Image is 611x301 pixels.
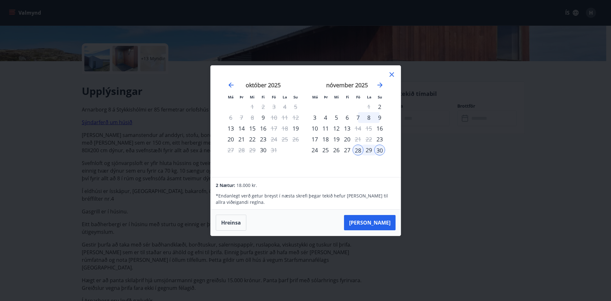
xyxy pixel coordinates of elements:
[258,112,269,123] div: Aðeins innritun í boði
[247,134,258,145] div: 22
[225,134,236,145] td: Choose mánudagur, 20. október 2025 as your check-in date. It’s available.
[353,145,363,155] td: Selected as start date. föstudagur, 28. nóvember 2025
[236,123,247,134] div: 14
[216,215,246,231] button: Hreinsa
[374,145,385,155] td: Selected as end date. sunnudagur, 30. nóvember 2025
[309,123,320,134] td: Choose mánudagur, 10. nóvember 2025 as your check-in date. It’s available.
[363,101,374,112] td: Not available. laugardagur, 1. nóvember 2025
[374,134,385,145] td: Choose sunnudagur, 23. nóvember 2025 as your check-in date. It’s available.
[225,123,236,134] div: Aðeins innritun í boði
[363,112,374,123] div: 8
[342,145,353,155] div: 27
[269,123,279,134] td: Choose föstudagur, 17. október 2025 as your check-in date. It’s available.
[342,112,353,123] div: 6
[374,101,385,112] div: Aðeins innritun í boði
[290,123,301,134] div: Aðeins innritun í boði
[236,145,247,155] td: Not available. þriðjudagur, 28. október 2025
[363,112,374,123] td: Choose laugardagur, 8. nóvember 2025 as your check-in date. It’s available.
[342,134,353,145] div: 20
[342,123,353,134] div: 13
[309,134,320,145] td: Choose mánudagur, 17. nóvember 2025 as your check-in date. It’s available.
[236,123,247,134] td: Choose þriðjudagur, 14. október 2025 as your check-in date. It’s available.
[225,134,236,145] div: 20
[218,73,393,169] div: Calendar
[331,134,342,145] td: Choose miðvikudagur, 19. nóvember 2025 as your check-in date. It’s available.
[342,134,353,145] td: Choose fimmtudagur, 20. nóvember 2025 as your check-in date. It’s available.
[331,134,342,145] div: 19
[258,112,269,123] td: Choose fimmtudagur, 9. október 2025 as your check-in date. It’s available.
[269,101,279,112] td: Not available. föstudagur, 3. október 2025
[250,95,255,99] small: Mi
[290,123,301,134] td: Choose sunnudagur, 19. október 2025 as your check-in date. It’s available.
[216,193,395,205] p: * Endanlegt verð getur breyst í næsta skrefi þegar tekið hefur [PERSON_NAME] til allra viðeigandi...
[320,112,331,123] div: 4
[269,134,279,145] td: Choose föstudagur, 24. október 2025 as your check-in date. It’s available.
[269,145,279,155] div: Aðeins útritun í boði
[363,145,374,155] div: 29
[228,95,234,99] small: Má
[331,112,342,123] td: Choose miðvikudagur, 5. nóvember 2025 as your check-in date. It’s available.
[258,134,269,145] td: Choose fimmtudagur, 23. október 2025 as your check-in date. It’s available.
[269,112,279,123] td: Choose föstudagur, 10. október 2025 as your check-in date. It’s available.
[269,134,279,145] div: Aðeins útritun í boði
[269,145,279,155] td: Choose föstudagur, 31. október 2025 as your check-in date. It’s available.
[258,134,269,145] div: 23
[309,112,320,123] td: Choose mánudagur, 3. nóvember 2025 as your check-in date. It’s available.
[236,182,257,188] span: 18.000 kr.
[353,123,363,134] div: Aðeins útritun í boði
[331,123,342,134] td: Choose miðvikudagur, 12. nóvember 2025 as your check-in date. It’s available.
[247,101,258,112] td: Not available. miðvikudagur, 1. október 2025
[279,134,290,145] td: Not available. laugardagur, 25. október 2025
[342,145,353,155] td: Choose fimmtudagur, 27. nóvember 2025 as your check-in date. It’s available.
[376,81,384,89] div: Move forward to switch to the next month.
[353,134,363,145] div: Aðeins útritun í boði
[227,81,235,89] div: Move backward to switch to the previous month.
[374,112,385,123] td: Choose sunnudagur, 9. nóvember 2025 as your check-in date. It’s available.
[283,95,287,99] small: La
[320,134,331,145] td: Choose þriðjudagur, 18. nóvember 2025 as your check-in date. It’s available.
[290,101,301,112] td: Not available. sunnudagur, 5. október 2025
[240,95,243,99] small: Þr
[262,95,265,99] small: Fi
[258,123,269,134] div: 16
[342,112,353,123] td: Choose fimmtudagur, 6. nóvember 2025 as your check-in date. It’s available.
[258,123,269,134] td: Choose fimmtudagur, 16. október 2025 as your check-in date. It’s available.
[363,134,374,145] td: Not available. laugardagur, 22. nóvember 2025
[247,112,258,123] td: Not available. miðvikudagur, 8. október 2025
[312,95,318,99] small: Má
[225,112,236,123] td: Not available. mánudagur, 6. október 2025
[331,112,342,123] div: 5
[309,123,320,134] div: 10
[258,145,269,155] td: Choose fimmtudagur, 30. október 2025 as your check-in date. It’s available.
[363,145,374,155] td: Selected. laugardagur, 29. nóvember 2025
[331,145,342,155] td: Choose miðvikudagur, 26. nóvember 2025 as your check-in date. It’s available.
[320,145,331,155] div: 25
[331,145,342,155] div: 26
[320,123,331,134] div: 11
[326,81,368,89] strong: nóvember 2025
[247,134,258,145] td: Choose miðvikudagur, 22. október 2025 as your check-in date. It’s available.
[290,134,301,145] td: Not available. sunnudagur, 26. október 2025
[363,123,374,134] td: Not available. laugardagur, 15. nóvember 2025
[342,123,353,134] td: Choose fimmtudagur, 13. nóvember 2025 as your check-in date. It’s available.
[346,95,349,99] small: Fi
[269,112,279,123] div: Aðeins útritun í boði
[309,134,320,145] div: 17
[247,123,258,134] td: Choose miðvikudagur, 15. október 2025 as your check-in date. It’s available.
[279,112,290,123] td: Not available. laugardagur, 11. október 2025
[320,112,331,123] td: Choose þriðjudagur, 4. nóvember 2025 as your check-in date. It’s available.
[225,123,236,134] td: Choose mánudagur, 13. október 2025 as your check-in date. It’s available.
[279,123,290,134] td: Not available. laugardagur, 18. október 2025
[216,182,235,188] span: 2 Nætur:
[236,134,247,145] div: 21
[290,112,301,123] td: Not available. sunnudagur, 12. október 2025
[353,112,363,123] div: 7
[236,112,247,123] td: Not available. þriðjudagur, 7. október 2025
[258,101,269,112] td: Not available. fimmtudagur, 2. október 2025
[324,95,328,99] small: Þr
[374,134,385,145] div: Aðeins innritun í boði
[353,134,363,145] td: Choose föstudagur, 21. nóvember 2025 as your check-in date. It’s available.
[320,145,331,155] td: Choose þriðjudagur, 25. nóvember 2025 as your check-in date. It’s available.
[320,134,331,145] div: 18
[374,145,385,155] div: 30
